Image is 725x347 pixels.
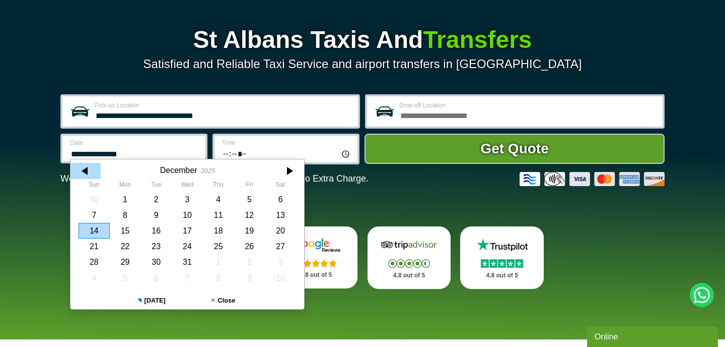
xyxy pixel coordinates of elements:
[265,192,296,207] div: 06 December 2025
[481,259,523,268] img: Stars
[472,238,532,253] img: Trustpilot
[471,269,533,282] p: 4.8 out of 5
[234,239,265,254] div: 26 December 2025
[172,207,203,223] div: 10 December 2025
[234,192,265,207] div: 05 December 2025
[60,173,369,184] p: We Now Accept Card & Contactless Payment In
[79,239,110,254] div: 21 December 2025
[79,192,110,207] div: 30 November 2025
[115,292,187,309] button: [DATE]
[234,254,265,270] div: 02 January 2026
[140,207,172,223] div: 09 December 2025
[368,226,451,289] a: Tripadvisor Stars 4.8 out of 5
[379,269,440,282] p: 4.8 out of 5
[423,26,532,53] span: Transfers
[274,226,358,288] a: Google Stars 4.8 out of 5
[203,254,234,270] div: 01 January 2026
[265,223,296,239] div: 20 December 2025
[222,140,351,146] label: Time
[79,254,110,270] div: 28 December 2025
[172,270,203,286] div: 07 January 2026
[79,270,110,286] div: 04 January 2026
[203,207,234,223] div: 11 December 2025
[203,239,234,254] div: 25 December 2025
[172,239,203,254] div: 24 December 2025
[172,254,203,270] div: 31 December 2025
[388,259,430,268] img: Stars
[172,181,203,191] th: Wednesday
[172,223,203,239] div: 17 December 2025
[203,270,234,286] div: 08 January 2026
[379,238,439,253] img: Tripadvisor
[365,134,665,164] button: Get Quote
[265,239,296,254] div: 27 December 2025
[399,102,657,108] label: Drop-off Location
[110,270,141,286] div: 05 January 2026
[140,239,172,254] div: 23 December 2025
[234,270,265,286] div: 09 January 2026
[140,254,172,270] div: 30 December 2025
[234,223,265,239] div: 19 December 2025
[587,325,720,347] iframe: chat widget
[60,57,665,71] p: Satisfied and Reliable Taxi Service and airport transfers in [GEOGRAPHIC_DATA]
[79,181,110,191] th: Sunday
[201,167,215,175] div: 2025
[79,207,110,223] div: 07 December 2025
[285,269,347,281] p: 4.8 out of 5
[79,223,110,239] div: 14 December 2025
[265,254,296,270] div: 03 January 2026
[520,172,665,186] img: Credit And Debit Cards
[203,223,234,239] div: 18 December 2025
[110,223,141,239] div: 15 December 2025
[265,207,296,223] div: 13 December 2025
[286,238,346,253] img: Google
[140,181,172,191] th: Tuesday
[160,165,197,175] div: December
[234,207,265,223] div: 12 December 2025
[295,259,337,267] img: Stars
[253,173,369,184] span: The Car at No Extra Charge.
[140,192,172,207] div: 02 December 2025
[110,207,141,223] div: 08 December 2025
[60,28,665,52] h1: St Albans Taxis And
[110,181,141,191] th: Monday
[265,270,296,286] div: 10 January 2026
[234,181,265,191] th: Friday
[95,102,352,108] label: Pick-up Location
[110,192,141,207] div: 01 December 2025
[110,254,141,270] div: 29 December 2025
[172,192,203,207] div: 03 December 2025
[265,181,296,191] th: Saturday
[140,270,172,286] div: 06 January 2026
[203,192,234,207] div: 04 December 2025
[187,292,259,309] button: Close
[70,140,199,146] label: Date
[110,239,141,254] div: 22 December 2025
[203,181,234,191] th: Thursday
[140,223,172,239] div: 16 December 2025
[460,226,544,289] a: Trustpilot Stars 4.8 out of 5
